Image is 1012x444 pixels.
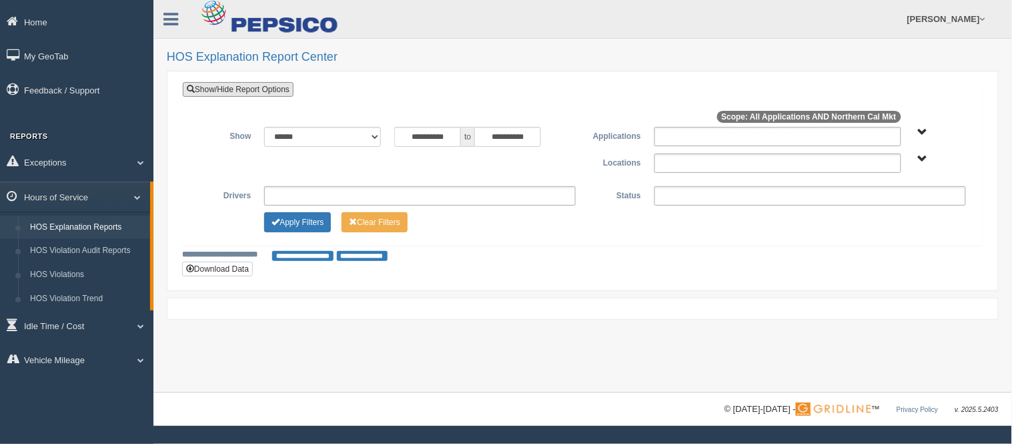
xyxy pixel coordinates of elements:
button: Change Filter Options [342,212,408,232]
a: HOS Violation Trend [24,287,150,311]
button: Change Filter Options [264,212,331,232]
label: Locations [583,154,648,170]
a: Show/Hide Report Options [183,82,294,97]
button: Download Data [182,262,253,276]
label: Drivers [193,186,258,202]
a: Privacy Policy [897,406,938,413]
label: Show [193,127,258,143]
a: HOS Explanation Reports [24,216,150,240]
label: Applications [582,127,647,143]
img: Gridline [796,403,871,416]
label: Status [582,186,647,202]
span: v. 2025.5.2403 [955,406,999,413]
span: to [461,127,474,147]
h2: HOS Explanation Report Center [167,51,999,64]
a: HOS Violation Audit Reports [24,239,150,263]
div: © [DATE]-[DATE] - ™ [724,403,999,417]
span: Scope: All Applications AND Northern Cal Mkt [717,111,901,123]
a: HOS Violations [24,263,150,287]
